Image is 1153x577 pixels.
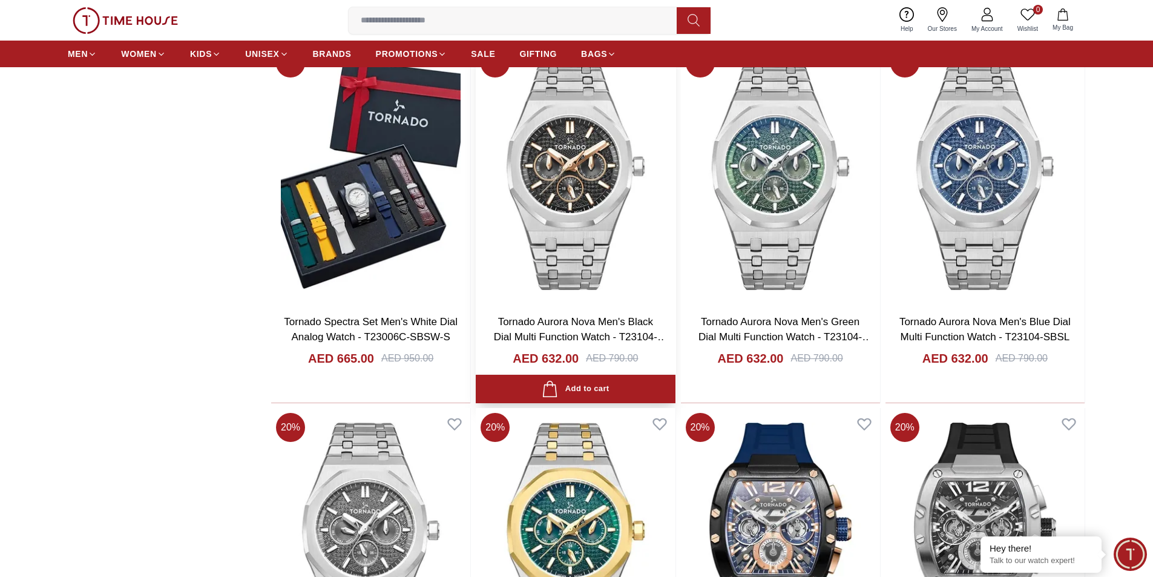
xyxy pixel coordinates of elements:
h4: AED 632.00 [513,350,579,367]
a: MEN [68,43,97,65]
a: PROMOTIONS [376,43,447,65]
span: BAGS [581,48,607,60]
div: AED 790.00 [586,351,638,366]
a: Tornado Aurora Nova Men's Black Dial Multi Function Watch - T23104-SBSBK [494,316,668,358]
span: Our Stores [923,24,962,33]
span: 0 [1033,5,1043,15]
a: GIFTING [519,43,557,65]
button: My Bag [1045,6,1080,35]
a: SALE [471,43,495,65]
h4: AED 632.00 [718,350,784,367]
a: WOMEN [121,43,166,65]
a: Tornado Aurora Nova Men's Green Dial Multi Function Watch - T23104-SBSH [698,316,872,358]
span: SALE [471,48,495,60]
div: AED 790.00 [790,351,843,366]
span: 20 % [276,413,305,442]
img: Tornado Aurora Nova Men's Blue Dial Multi Function Watch - T23104-SBSL [885,44,1085,304]
a: Help [893,5,921,36]
span: 20 % [686,413,715,442]
span: Wishlist [1013,24,1043,33]
div: Chat Widget [1114,538,1147,571]
span: 20 % [890,413,919,442]
a: UNISEX [245,43,288,65]
p: Talk to our watch expert! [990,556,1092,566]
span: GIFTING [519,48,557,60]
span: My Account [967,24,1008,33]
h4: AED 665.00 [308,350,374,367]
span: KIDS [190,48,212,60]
span: My Bag [1048,23,1078,32]
a: 0Wishlist [1010,5,1045,36]
div: Hey there! [990,542,1092,555]
span: UNISEX [245,48,279,60]
span: Help [896,24,918,33]
img: Tornado Aurora Nova Men's Green Dial Multi Function Watch - T23104-SBSH [681,44,880,304]
img: Tornado Aurora Nova Men's Black Dial Multi Function Watch - T23104-SBSBK [476,44,675,304]
span: 20 % [481,413,510,442]
span: BRANDS [313,48,352,60]
h4: AED 632.00 [922,350,988,367]
div: AED 790.00 [996,351,1048,366]
span: MEN [68,48,88,60]
a: KIDS [190,43,221,65]
span: PROMOTIONS [376,48,438,60]
img: ... [73,7,178,34]
a: Tornado Aurora Nova Men's Blue Dial Multi Function Watch - T23104-SBSL [899,316,1071,343]
a: Our Stores [921,5,964,36]
button: Add to cart [476,375,675,403]
a: BRANDS [313,43,352,65]
span: WOMEN [121,48,157,60]
div: Add to cart [542,381,609,397]
img: Tornado Spectra Set Men's White Dial Analog Watch - T23006C-SBSW-S [271,44,470,304]
a: Tornado Spectra Set Men's White Dial Analog Watch - T23006C-SBSW-S [284,316,458,343]
a: BAGS [581,43,616,65]
div: AED 950.00 [381,351,433,366]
